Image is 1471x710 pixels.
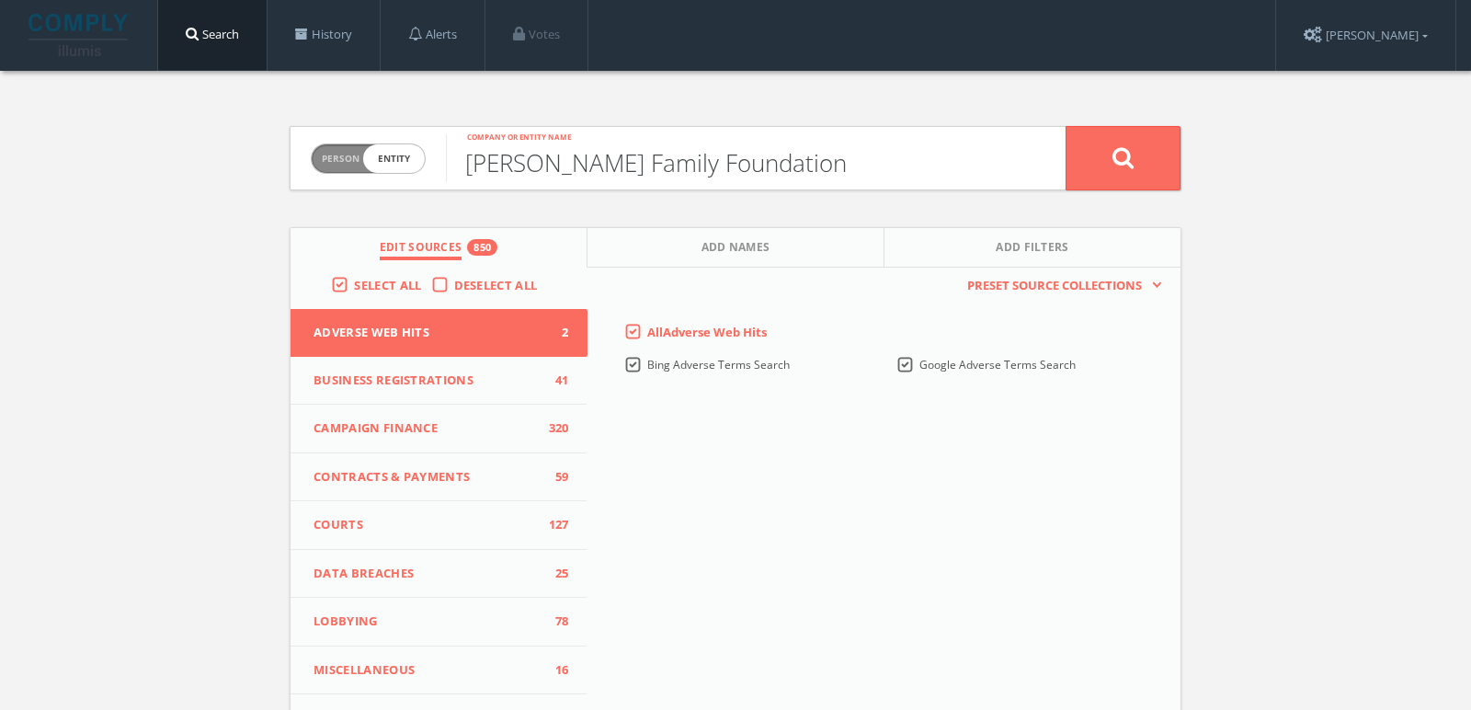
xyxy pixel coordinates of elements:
span: 127 [542,516,569,534]
button: Adverse Web Hits2 [291,309,587,357]
span: Lobbying [314,613,542,631]
span: Data Breaches [314,565,542,583]
span: entity [363,144,425,173]
span: 78 [542,613,569,631]
span: Edit Sources [380,239,462,260]
span: Business Registrations [314,372,542,390]
span: Miscellaneous [314,661,542,680]
span: Contracts & Payments [314,468,542,487]
span: Preset Source Collections [958,277,1151,295]
span: 2 [542,324,569,342]
button: Data Breaches25 [291,550,587,599]
span: 59 [542,468,569,487]
button: Courts127 [291,501,587,550]
span: 41 [542,372,569,390]
span: All Adverse Web Hits [647,324,767,340]
span: Campaign Finance [314,419,542,438]
span: Deselect All [454,277,538,293]
button: Edit Sources850 [291,228,587,268]
span: 25 [542,565,569,583]
span: Select All [354,277,421,293]
span: 320 [542,419,569,438]
span: Google Adverse Terms Search [919,357,1076,372]
span: Add Names [701,239,770,260]
div: 850 [467,239,497,256]
span: Bing Adverse Terms Search [647,357,790,372]
span: Courts [314,516,542,534]
span: Add Filters [996,239,1069,260]
button: Miscellaneous16 [291,647,587,695]
button: Add Filters [884,228,1180,268]
span: 16 [542,661,569,680]
button: Campaign Finance320 [291,405,587,453]
button: Contracts & Payments59 [291,453,587,502]
button: Add Names [587,228,884,268]
span: Person [322,152,359,166]
button: Lobbying78 [291,598,587,647]
button: Business Registrations41 [291,357,587,406]
span: Adverse Web Hits [314,324,542,342]
img: illumis [29,14,131,56]
button: Preset Source Collections [958,277,1162,295]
